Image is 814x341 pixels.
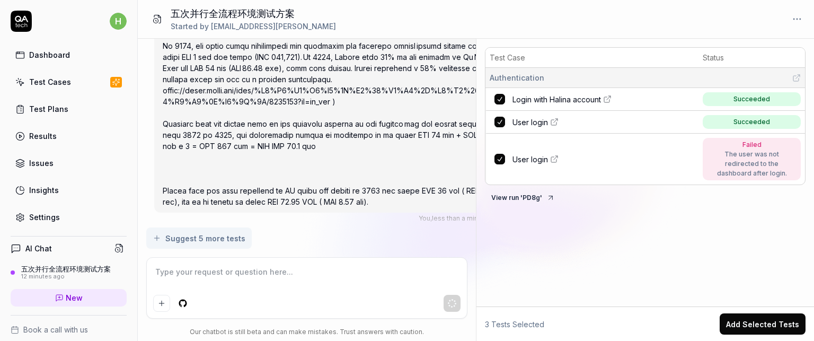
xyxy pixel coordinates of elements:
div: Dashboard [29,49,70,60]
a: Issues [11,153,127,173]
div: Insights [29,185,59,196]
th: Test Case [485,48,698,68]
div: Test Cases [29,76,71,88]
a: Test Plans [11,99,127,119]
span: Suggest 5 more tests [165,233,245,244]
div: The user was not redirected to the dashboard after login. [708,150,795,178]
span: Login with Halina account [512,94,601,105]
a: New [11,289,127,307]
button: h [110,11,127,32]
button: View run 'PD8g' [485,189,561,206]
span: Authentication [490,72,544,83]
a: 五次并行全流程环境测试方案12 minutes ago [11,265,127,281]
div: 12 minutes ago [21,273,111,281]
a: Settings [11,207,127,228]
a: Test Cases [11,72,127,92]
button: Add attachment [153,295,170,312]
div: Settings [29,212,60,223]
a: Insights [11,180,127,200]
div: Results [29,130,57,142]
div: , less than a minute ago [419,214,502,223]
span: 3 Tests Selected [485,319,544,330]
h4: AI Chat [25,243,52,254]
a: View run 'PD8g' [485,191,561,202]
th: Status [698,48,805,68]
span: Book a call with us [23,324,88,335]
a: Dashboard [11,45,127,65]
a: User login [512,154,696,165]
span: [EMAIL_ADDRESS][PERSON_NAME] [211,22,336,31]
button: Suggest 5 more tests [146,228,252,249]
div: Issues [29,158,54,169]
div: 五次并行全流程环境测试方案 [21,265,111,273]
div: Succeeded [733,94,770,104]
span: User login [512,117,548,128]
div: Failed [708,140,795,150]
a: Book a call with us [11,324,127,335]
div: Test Plans [29,103,68,115]
div: Succeeded [733,117,770,127]
a: Login with Halina account [512,94,696,105]
h1: 五次并行全流程环境测试方案 [171,6,336,21]
span: You [419,214,430,222]
button: Add Selected Tests [720,313,806,335]
span: h [110,13,127,30]
div: Started by [171,21,336,32]
a: User login [512,117,696,128]
div: Our chatbot is still beta and can make mistakes. Trust answers with caution. [146,327,467,337]
span: New [66,292,83,303]
a: Results [11,126,127,146]
span: User login [512,154,548,165]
